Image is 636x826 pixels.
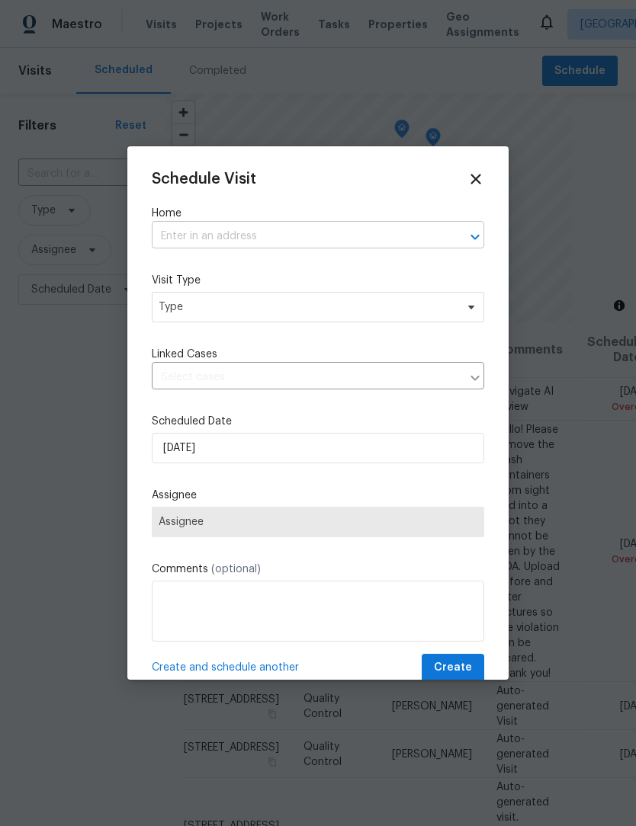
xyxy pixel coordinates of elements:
[152,414,484,429] label: Scheduled Date
[159,516,477,528] span: Assignee
[211,564,261,575] span: (optional)
[152,347,217,362] span: Linked Cases
[152,171,256,187] span: Schedule Visit
[152,225,442,248] input: Enter in an address
[159,299,455,315] span: Type
[152,562,484,577] label: Comments
[422,654,484,682] button: Create
[152,206,484,221] label: Home
[152,433,484,463] input: M/D/YYYY
[152,366,461,389] input: Select cases
[152,273,484,288] label: Visit Type
[434,658,472,677] span: Create
[152,660,299,675] span: Create and schedule another
[152,488,484,503] label: Assignee
[464,226,486,248] button: Open
[467,171,484,187] span: Close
